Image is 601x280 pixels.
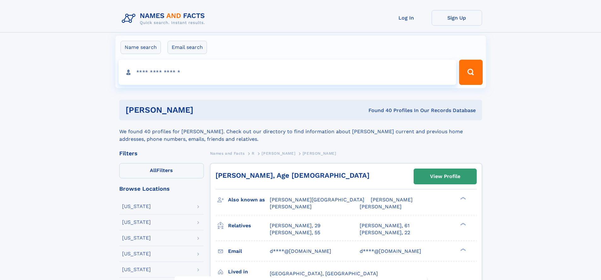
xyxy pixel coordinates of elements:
[252,151,255,156] span: R
[414,169,476,184] a: View Profile
[119,163,204,178] label: Filters
[270,222,321,229] a: [PERSON_NAME], 29
[119,120,482,143] div: We found 40 profiles for [PERSON_NAME]. Check out our directory to find information about [PERSON...
[360,204,402,210] span: [PERSON_NAME]
[270,197,364,203] span: [PERSON_NAME][GEOGRAPHIC_DATA]
[228,194,270,205] h3: Also known as
[215,171,369,179] a: [PERSON_NAME], Age [DEMOGRAPHIC_DATA]
[122,267,151,272] div: [US_STATE]
[360,229,410,236] a: [PERSON_NAME], 22
[281,107,476,114] div: Found 40 Profiles In Our Records Database
[303,151,336,156] span: [PERSON_NAME]
[459,60,482,85] button: Search Button
[122,251,151,256] div: [US_STATE]
[262,149,295,157] a: [PERSON_NAME]
[371,197,413,203] span: [PERSON_NAME]
[228,266,270,277] h3: Lived in
[228,246,270,257] h3: Email
[122,220,151,225] div: [US_STATE]
[432,10,482,26] a: Sign Up
[228,220,270,231] h3: Relatives
[126,106,281,114] h1: [PERSON_NAME]
[270,204,312,210] span: [PERSON_NAME]
[119,60,457,85] input: search input
[252,149,255,157] a: R
[210,149,245,157] a: Names and Facts
[459,247,466,252] div: ❯
[459,222,466,226] div: ❯
[168,41,207,54] label: Email search
[119,151,204,156] div: Filters
[270,271,378,277] span: [GEOGRAPHIC_DATA], [GEOGRAPHIC_DATA]
[270,229,320,236] a: [PERSON_NAME], 55
[119,10,210,27] img: Logo Names and Facts
[360,222,410,229] a: [PERSON_NAME], 61
[119,186,204,192] div: Browse Locations
[459,196,466,200] div: ❯
[430,169,460,184] div: View Profile
[122,235,151,241] div: [US_STATE]
[121,41,161,54] label: Name search
[262,151,295,156] span: [PERSON_NAME]
[150,167,156,173] span: All
[122,204,151,209] div: [US_STATE]
[381,10,432,26] a: Log In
